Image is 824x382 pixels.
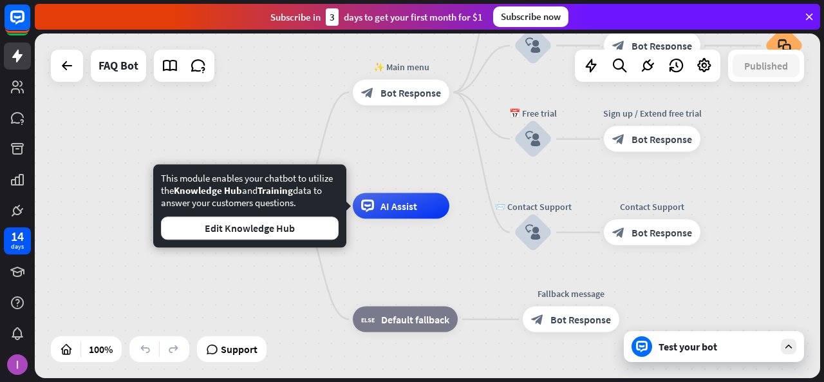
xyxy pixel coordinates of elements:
[11,231,24,242] div: 14
[380,86,441,99] span: Bot Response
[612,133,625,146] i: block_bot_response
[525,38,541,53] i: block_user_input
[4,227,31,254] a: 14 days
[161,172,339,240] div: This module enables your chatbot to utilize the and data to answer your customers questions.
[380,200,417,213] span: AI Assist
[326,8,339,26] div: 3
[257,184,293,196] span: Training
[494,200,572,213] div: 📨 Contact Support
[85,339,117,359] div: 100%
[525,225,541,240] i: block_user_input
[174,184,242,196] span: Knowledge Hub
[361,313,375,326] i: block_fallback
[632,39,692,52] span: Bot Response
[594,107,710,120] div: Sign up / Extend free trial
[525,131,541,147] i: block_user_input
[612,226,625,239] i: block_bot_response
[632,133,692,146] span: Bot Response
[513,287,629,300] div: Fallback message
[361,86,374,99] i: block_bot_response
[612,39,625,52] i: block_bot_response
[381,313,449,326] span: Default fallback
[733,54,800,77] button: Published
[632,226,692,239] span: Bot Response
[659,340,774,353] div: Test your bot
[343,60,459,73] div: ✨ Main menu
[161,216,339,240] button: Edit Knowledge Hub
[11,242,24,251] div: days
[778,39,791,53] i: block_faq
[550,313,611,326] span: Bot Response
[10,5,49,44] button: Open LiveChat chat widget
[531,313,544,326] i: block_bot_response
[494,107,572,120] div: 📅 Free trial
[221,339,257,359] span: Support
[98,50,138,82] div: FAQ Bot
[594,200,710,213] div: Contact Support
[493,6,568,27] div: Subscribe now
[270,8,483,26] div: Subscribe in days to get your first month for $1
